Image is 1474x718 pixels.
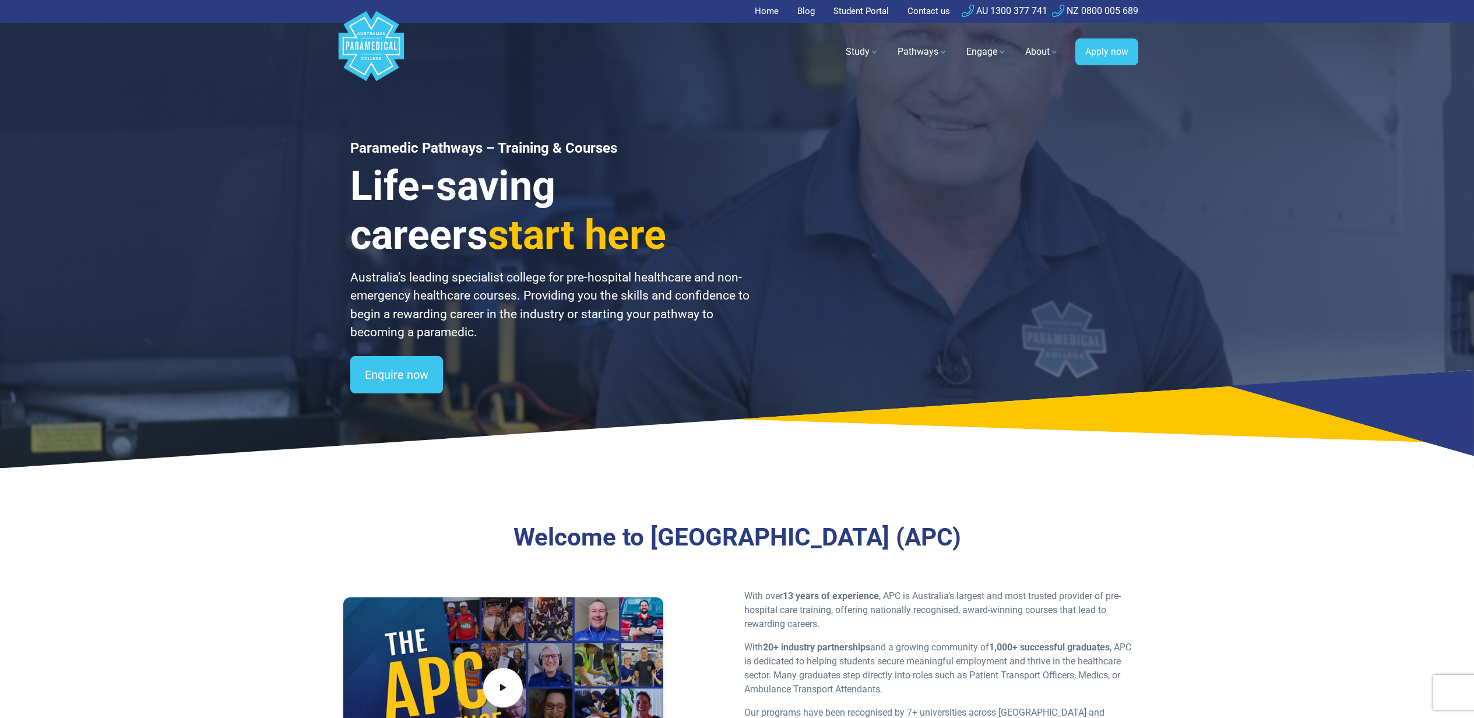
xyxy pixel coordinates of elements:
a: Australian Paramedical College [336,23,406,82]
a: NZ 0800 005 689 [1052,5,1138,16]
p: Australia’s leading specialist college for pre-hospital healthcare and non-emergency healthcare c... [350,269,751,342]
strong: 13 years of experience [783,590,879,601]
strong: 20+ industry partnerships [763,642,870,653]
h3: Welcome to [GEOGRAPHIC_DATA] (APC) [402,523,1072,552]
p: With over , APC is Australia’s largest and most trusted provider of pre-hospital care training, o... [744,589,1131,631]
a: Engage [959,36,1014,68]
a: Study [839,36,886,68]
a: About [1018,36,1066,68]
a: Enquire now [350,356,443,393]
span: start here [488,211,666,259]
p: With and a growing community of , APC is dedicated to helping students secure meaningful employme... [744,640,1131,696]
h1: Paramedic Pathways – Training & Courses [350,140,751,157]
strong: 1,000+ successful graduates [989,642,1110,653]
a: Apply now [1075,38,1138,65]
a: AU 1300 377 741 [962,5,1047,16]
h3: Life-saving careers [350,161,751,259]
a: Pathways [891,36,955,68]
